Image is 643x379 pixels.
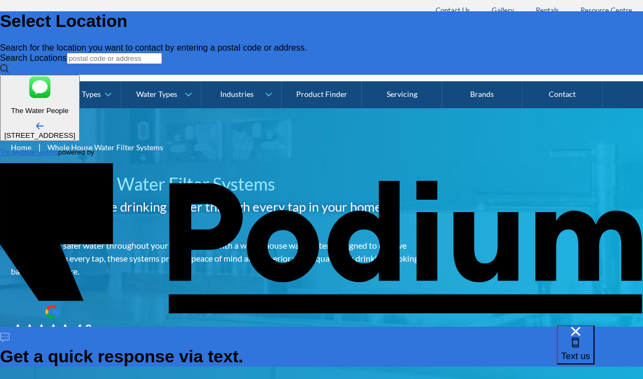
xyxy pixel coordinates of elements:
input: postal code or address [67,53,162,64]
span: powered by [58,148,94,156]
p: The Water People [4,107,75,115]
div: [STREET_ADDRESS] [4,131,75,139]
iframe: podium webchat widget bubble [557,325,643,379]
